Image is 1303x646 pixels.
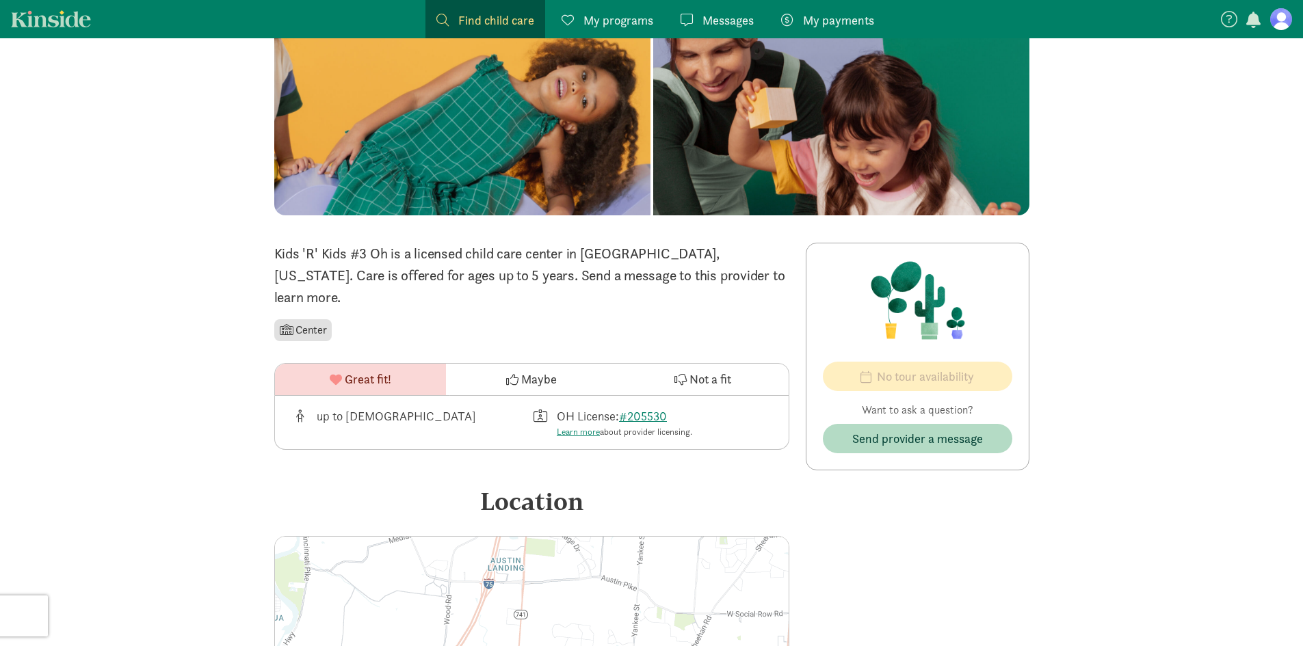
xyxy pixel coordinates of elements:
[803,11,874,29] span: My payments
[458,11,534,29] span: Find child care
[446,364,617,395] button: Maybe
[852,429,983,448] span: Send provider a message
[274,243,789,308] p: Kids 'R' Kids #3 Oh is a licensed child care center in [GEOGRAPHIC_DATA], [US_STATE]. Care is off...
[11,10,91,27] a: Kinside
[823,424,1012,453] button: Send provider a message
[619,408,667,424] a: #205530
[557,407,692,439] div: OH License:
[317,407,476,439] div: up to [DEMOGRAPHIC_DATA]
[617,364,788,395] button: Not a fit
[557,425,692,439] div: about provider licensing.
[583,11,653,29] span: My programs
[275,364,446,395] button: Great fit!
[557,426,600,438] a: Learn more
[823,362,1012,391] button: No tour availability
[274,319,332,341] li: Center
[702,11,754,29] span: Messages
[291,407,532,439] div: Age range for children that this provider cares for
[877,367,974,386] span: No tour availability
[689,370,731,388] span: Not a fit
[531,407,772,439] div: License number
[274,483,789,520] div: Location
[521,370,557,388] span: Maybe
[823,402,1012,418] p: Want to ask a question?
[345,370,391,388] span: Great fit!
